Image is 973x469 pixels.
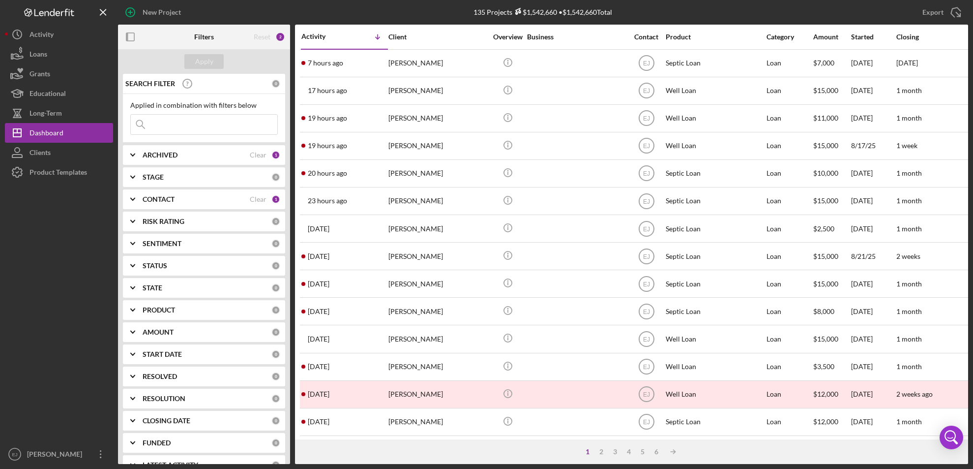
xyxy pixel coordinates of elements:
[851,271,895,297] div: [DATE]
[271,239,280,248] div: 0
[271,438,280,447] div: 0
[308,59,343,67] time: 2025-09-24 09:44
[143,373,177,380] b: RESOLVED
[308,87,347,94] time: 2025-09-23 23:33
[143,395,185,403] b: RESOLUTION
[388,216,487,242] div: [PERSON_NAME]
[851,33,895,41] div: Started
[649,448,663,456] div: 6
[143,2,181,22] div: New Project
[851,216,895,242] div: [DATE]
[643,391,649,398] text: EJ
[628,33,665,41] div: Contact
[143,328,174,336] b: AMOUNT
[308,252,329,260] time: 2025-09-23 14:54
[271,372,280,381] div: 0
[813,196,838,205] span: $15,000
[271,328,280,337] div: 0
[5,123,113,143] button: Dashboard
[851,298,895,324] div: [DATE]
[308,197,347,205] time: 2025-09-23 17:47
[143,350,182,358] b: START DATE
[813,307,834,315] span: $8,000
[666,78,764,104] div: Well Loan
[308,335,329,343] time: 2025-09-22 18:48
[922,2,944,22] div: Export
[143,173,164,181] b: STAGE
[643,225,649,232] text: EJ
[271,283,280,292] div: 0
[388,243,487,269] div: [PERSON_NAME]
[143,439,171,447] b: FUNDED
[767,298,812,324] div: Loan
[143,151,177,159] b: ARCHIVED
[275,32,285,42] div: 2
[130,101,278,109] div: Applied in combination with filters below
[643,170,649,177] text: EJ
[767,409,812,435] div: Loan
[5,103,113,123] button: Long-Term
[666,216,764,242] div: Septic Loan
[118,2,191,22] button: New Project
[643,308,649,315] text: EJ
[143,240,181,248] b: SENTIMENT
[666,243,764,269] div: Septic Loan
[643,419,649,426] text: EJ
[308,418,329,426] time: 2025-09-21 22:13
[308,169,347,177] time: 2025-09-23 20:43
[271,173,280,182] div: 0
[666,33,764,41] div: Product
[896,307,922,315] time: 1 month
[767,243,812,269] div: Loan
[767,50,812,76] div: Loan
[813,280,838,288] span: $15,000
[250,195,266,203] div: Clear
[308,280,329,288] time: 2025-09-23 14:13
[581,448,594,456] div: 1
[143,417,190,425] b: CLOSING DATE
[813,252,838,260] span: $15,000
[813,33,850,41] div: Amount
[5,444,113,464] button: EJ[PERSON_NAME]
[666,298,764,324] div: Septic Loan
[643,253,649,260] text: EJ
[767,33,812,41] div: Category
[813,362,834,371] span: $3,500
[5,143,113,162] button: Clients
[29,84,66,106] div: Educational
[851,243,895,269] div: 8/21/25
[896,362,922,371] time: 1 month
[813,86,838,94] span: $15,000
[5,44,113,64] a: Loans
[388,298,487,324] div: [PERSON_NAME]
[308,308,329,315] time: 2025-09-23 13:22
[5,84,113,103] button: Educational
[143,461,198,469] b: LATEST ACTIVITY
[143,306,175,314] b: PRODUCT
[5,25,113,44] button: Activity
[12,452,17,457] text: EJ
[767,437,812,463] div: Loan
[388,133,487,159] div: [PERSON_NAME]
[29,25,54,47] div: Activity
[896,417,922,426] time: 1 month
[851,133,895,159] div: 8/17/25
[271,350,280,359] div: 0
[851,354,895,380] div: [DATE]
[254,33,270,41] div: Reset
[194,33,214,41] b: Filters
[388,33,487,41] div: Client
[489,33,526,41] div: Overview
[622,448,636,456] div: 4
[896,335,922,343] time: 1 month
[388,409,487,435] div: [PERSON_NAME]
[813,169,838,177] span: $10,000
[5,64,113,84] button: Grants
[767,133,812,159] div: Loan
[643,364,649,371] text: EJ
[271,394,280,403] div: 0
[666,160,764,187] div: Septic Loan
